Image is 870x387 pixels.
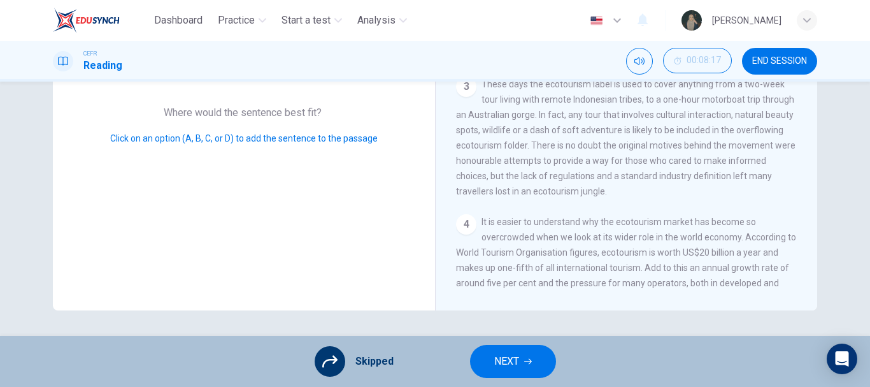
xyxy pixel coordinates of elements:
[276,9,347,32] button: Start a test
[149,9,208,32] button: Dashboard
[456,217,796,365] span: It is easier to understand why the ecotourism market has become so overcrowded when we look at it...
[663,48,732,73] button: 00:08:17
[712,13,781,28] div: [PERSON_NAME]
[752,56,807,66] span: END SESSION
[282,13,331,28] span: Start a test
[357,13,396,28] span: Analysis
[83,58,122,73] h1: Reading
[218,13,255,28] span: Practice
[687,55,721,66] span: 00:08:17
[827,344,857,374] div: Open Intercom Messenger
[742,48,817,75] button: END SESSION
[456,77,476,97] div: 3
[164,106,324,119] span: Where would the sentence best fit?
[626,48,653,75] div: Mute
[53,8,149,33] a: EduSynch logo
[213,9,271,32] button: Practice
[470,345,556,378] button: NEXT
[154,13,203,28] span: Dashboard
[681,10,702,31] img: Profile picture
[352,9,412,32] button: Analysis
[355,354,394,369] span: Skipped
[83,49,97,58] span: CEFR
[110,133,378,143] span: Click on an option (A, B, C, or D) to add the sentence to the passage
[494,353,519,370] span: NEXT
[663,48,732,75] div: Hide
[53,8,120,33] img: EduSynch logo
[456,214,476,235] div: 4
[588,16,604,26] img: en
